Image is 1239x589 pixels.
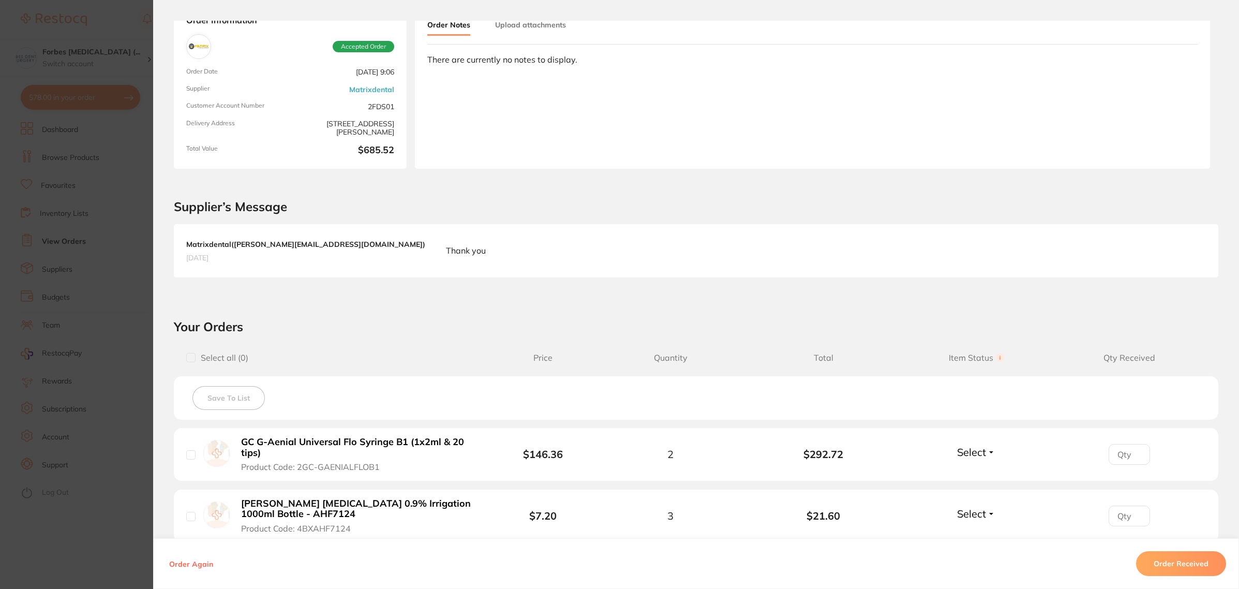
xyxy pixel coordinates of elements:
[294,145,394,156] b: $685.52
[186,253,425,262] span: [DATE]
[747,448,900,460] b: $292.72
[747,353,900,363] span: Total
[1136,551,1226,576] button: Order Received
[667,448,674,460] span: 2
[594,353,747,363] span: Quantity
[186,102,286,111] span: Customer Account Number
[186,240,425,249] b: Matrixdental ( [PERSON_NAME][EMAIL_ADDRESS][DOMAIN_NAME] )
[241,524,351,533] span: Product Code: 4BXAHF7124
[529,509,557,522] b: $7.20
[495,16,566,34] button: Upload attachments
[957,446,986,459] span: Select
[954,507,998,520] button: Select
[294,120,394,137] span: [STREET_ADDRESS][PERSON_NAME]
[427,16,470,36] button: Order Notes
[349,85,394,94] a: Matrixdental
[174,200,1218,214] h2: Supplier’s Message
[747,510,900,522] b: $21.60
[196,353,248,363] span: Select all ( 0 )
[166,559,216,568] button: Order Again
[186,85,286,94] span: Supplier
[186,68,286,77] span: Order Date
[241,498,473,520] b: [PERSON_NAME] [MEDICAL_DATA] 0.9% Irrigation 1000ml Bottle - AHF7124
[238,436,476,473] button: GC G-Aenial Universal Flo Syringe B1 (1x2ml & 20 tips) Product Code: 2GC-GAENIALFLOB1
[174,319,1218,334] h2: Your Orders
[294,102,394,111] span: 2FDS01
[900,353,1053,363] span: Item Status
[1053,353,1206,363] span: Qty Received
[294,68,394,77] span: [DATE] 9:06
[186,120,286,137] span: Delivery Address
[492,353,594,363] span: Price
[241,462,380,472] span: Product Code: 2GC-GAENIALFLOB1
[186,16,394,26] strong: Order Information
[667,510,674,522] span: 3
[954,446,998,459] button: Select
[1109,444,1150,465] input: Qty
[957,507,986,520] span: Select
[523,448,563,461] b: $146.36
[446,245,486,256] p: Thank you
[186,145,286,156] span: Total Value
[427,55,1198,64] div: There are currently no notes to display.
[1109,506,1150,526] input: Qty
[189,37,208,56] img: Matrixdental
[333,41,394,52] span: Accepted Order
[238,498,476,534] button: [PERSON_NAME] [MEDICAL_DATA] 0.9% Irrigation 1000ml Bottle - AHF7124 Product Code: 4BXAHF7124
[203,440,230,467] img: GC G-Aenial Universal Flo Syringe B1 (1x2ml & 20 tips)
[203,502,230,528] img: Baxter Sodium Chloride 0.9% Irrigation 1000ml Bottle - AHF7124
[192,386,265,410] button: Save To List
[241,437,473,458] b: GC G-Aenial Universal Flo Syringe B1 (1x2ml & 20 tips)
